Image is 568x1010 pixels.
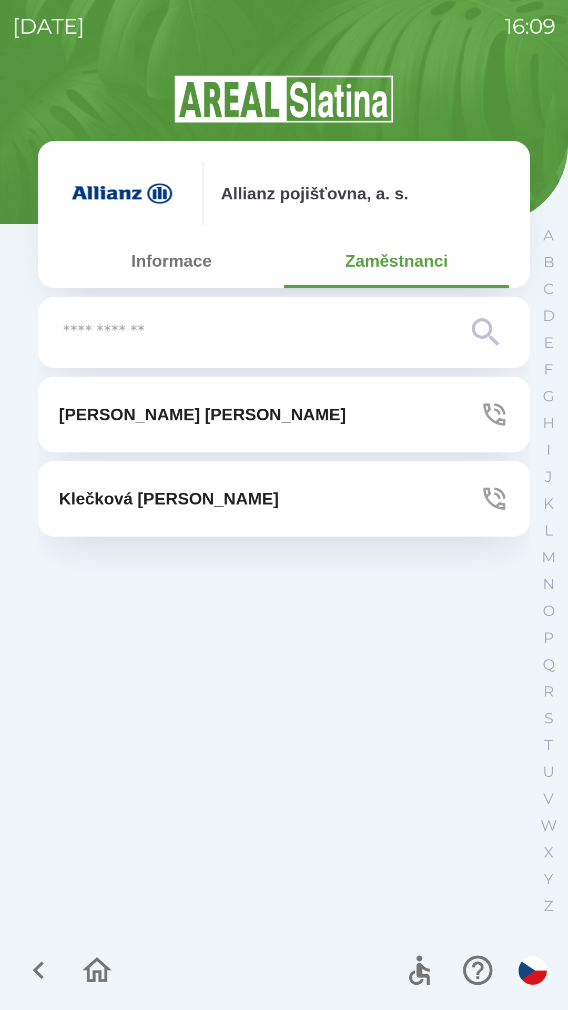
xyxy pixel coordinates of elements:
p: [DATE] [13,11,85,42]
button: [PERSON_NAME] [PERSON_NAME] [38,377,530,452]
button: Klečková [PERSON_NAME] [38,461,530,537]
img: f3415073-8ef0-49a2-9816-fbbc8a42d535.png [59,162,185,225]
p: Klečková [PERSON_NAME] [59,486,279,511]
button: Zaměstnanci [284,242,509,280]
img: cs flag [519,956,547,985]
p: [PERSON_NAME] [PERSON_NAME] [59,402,346,427]
p: Allianz pojišťovna, a. s. [221,181,409,206]
img: Logo [38,74,530,124]
button: Informace [59,242,284,280]
p: 16:09 [505,11,555,42]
